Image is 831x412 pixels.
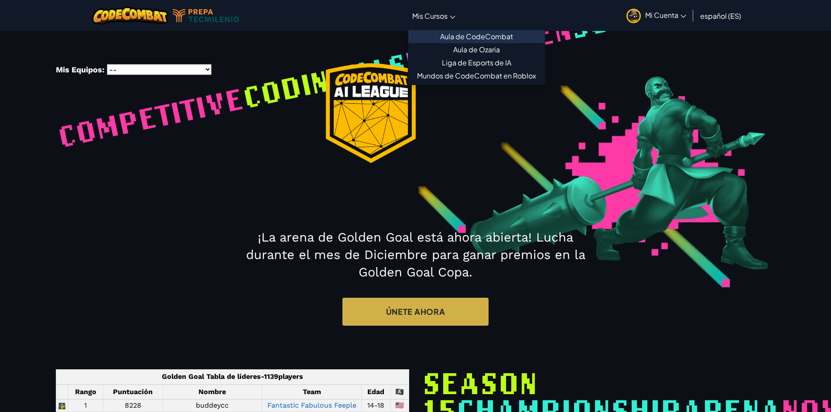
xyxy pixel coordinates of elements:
a: Mi Cuenta [622,2,691,29]
span: Tabla de líderes [206,372,261,381]
a: Aula de Ozaria [408,43,545,56]
th: Nombre [163,385,262,400]
img: logo_badge.png [326,63,416,163]
a: Mundos de CodeCombat en Roblox [408,69,545,82]
th: Team [262,385,362,400]
span: Mis Cursos [412,11,448,20]
span: Golden Goal [162,372,204,381]
span: Mi Cuenta [645,10,686,20]
a: Fantastic Fabulous Feeple [267,401,356,409]
td: python [56,399,68,412]
td: buddeycc [163,399,262,412]
a: Únete Ahora [342,298,489,326]
th: Edad [361,385,390,400]
img: hero_background_pink.png [342,63,806,287]
img: Tecmilenio logo [173,9,239,22]
span: Competitive [54,78,247,156]
a: Liga de Esports de IA [408,56,545,69]
span: español (ES) [700,11,741,20]
a: Aula de CodeCombat [408,30,545,43]
img: CodeCombat logo [92,7,168,24]
span: - [261,372,264,381]
span: ¡La arena de Golden Goal está ahora abierta! Lucha durante el mes de Diciembre para ganar premios... [246,230,585,279]
td: 14-18 [361,399,390,412]
span: 1139 [264,372,278,381]
a: español (ES) [696,4,746,27]
img: avatar [626,9,641,23]
span: players [278,372,303,381]
td: United States [390,399,409,412]
td: 8228 [103,399,163,412]
label: Mis Equipos: [56,63,104,76]
th: Rango [68,385,103,400]
a: Mis Cursos [408,4,460,27]
td: 1 [68,399,103,412]
th: Puntuación [103,385,163,400]
th: 🏴‍☠️ [390,385,409,400]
